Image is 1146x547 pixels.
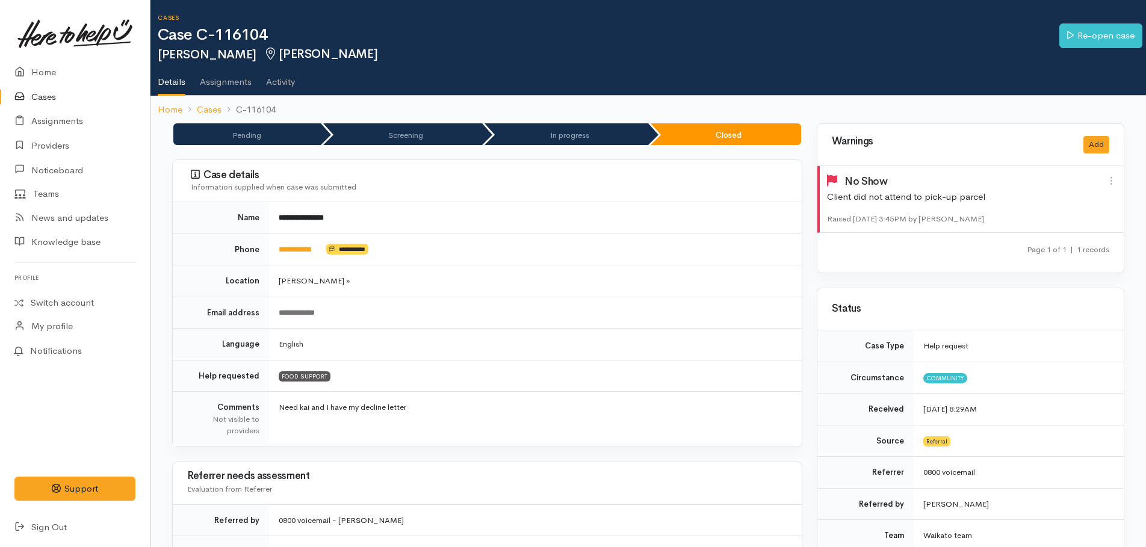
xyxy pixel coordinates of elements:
[279,276,350,286] span: [PERSON_NAME] »
[1059,23,1142,48] a: Re-open case
[191,181,787,193] div: Information supplied when case was submitted
[187,471,787,482] h3: Referrer needs assessment
[187,413,259,437] div: Not visible to providers
[269,329,802,360] td: English
[1070,244,1073,255] span: |
[191,169,787,181] h3: Case details
[221,103,276,117] li: C-116104
[14,477,135,501] button: Support
[158,14,1059,21] h6: Cases
[914,330,1124,362] td: Help request
[914,457,1124,489] td: 0800 voicemail
[832,303,1109,315] h3: Status
[485,123,648,145] li: In progress
[923,530,972,540] span: Waikato team
[817,362,914,394] td: Circumstance
[150,96,1146,124] nav: breadcrumb
[158,103,182,117] a: Home
[158,26,1059,44] h1: Case C-116104
[269,392,802,447] td: Need kai and I have my decline letter
[827,190,1117,204] p: Client did not attend to pick-up parcel
[1027,244,1109,255] small: Page 1 of 1 1 records
[158,61,185,96] a: Details
[266,61,295,94] a: Activity
[914,488,1124,520] td: [PERSON_NAME]
[1083,136,1109,153] button: Add
[844,176,1106,188] h3: No Show
[173,297,269,329] td: Email address
[173,265,269,297] td: Location
[173,233,269,265] td: Phone
[827,213,1117,225] div: Raised [DATE] 3:45PM by [PERSON_NAME]
[923,404,977,414] time: [DATE] 8:29AM
[923,373,967,383] span: Community
[323,123,483,145] li: Screening
[817,457,914,489] td: Referrer
[158,48,1059,61] h2: [PERSON_NAME]
[200,61,252,94] a: Assignments
[197,103,221,117] a: Cases
[173,202,269,233] td: Name
[817,330,914,362] td: Case Type
[832,136,1069,147] h3: Warnings
[269,504,802,536] td: 0800 voicemail - [PERSON_NAME]
[651,123,801,145] li: Closed
[173,329,269,360] td: Language
[187,484,272,494] span: Evaluation from Referrer
[817,425,914,457] td: Source
[279,371,330,381] span: FOOD SUPPORT
[264,46,377,61] span: [PERSON_NAME]
[817,488,914,520] td: Referred by
[173,392,269,447] td: Comments
[173,360,269,392] td: Help requested
[923,436,950,446] span: Referral
[817,394,914,425] td: Received
[173,123,321,145] li: Pending
[173,504,269,536] td: Referred by
[14,270,135,286] h6: Profile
